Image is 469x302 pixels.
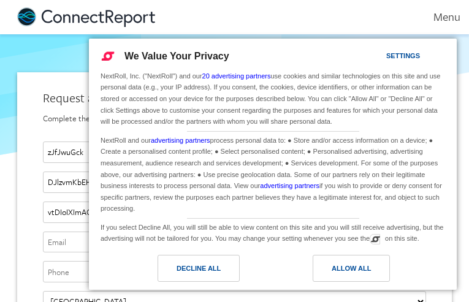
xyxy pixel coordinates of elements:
a: advertising partners [151,137,210,144]
div: Menu [417,10,460,24]
div: Complete the form below and someone from our team will be in touch shortly [43,113,426,124]
a: Decline All [96,255,273,288]
a: advertising partners [260,182,319,189]
input: First name [43,142,426,163]
div: Allow All [332,262,371,275]
input: Email [43,232,426,253]
input: Company [43,202,426,223]
input: Last name [43,172,426,193]
div: NextRoll and our process personal data to: ● Store and/or access information on a device; ● Creat... [98,132,448,216]
div: Decline All [177,262,221,275]
div: Request a [43,89,426,107]
div: Settings [386,49,420,62]
div: If you select Decline All, you will still be able to view content on this site and you will still... [98,219,448,246]
a: Settings [365,46,394,69]
input: Phone [43,261,426,282]
div: NextRoll, Inc. ("NextRoll") and our use cookies and similar technologies on this site and use per... [98,69,448,129]
span: We Value Your Privacy [124,51,229,61]
a: 20 advertising partners [202,72,271,80]
a: Allow All [273,255,449,288]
